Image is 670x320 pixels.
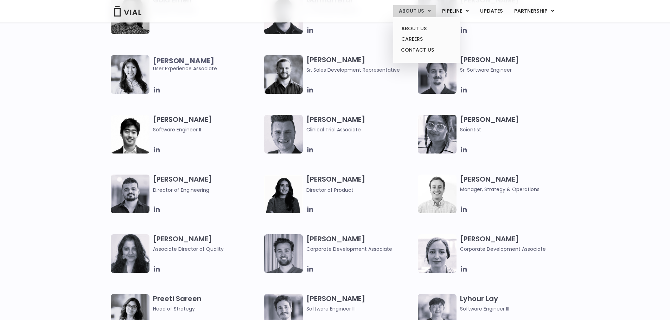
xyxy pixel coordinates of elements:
h3: [PERSON_NAME] [306,55,414,74]
img: Image of smiling man named Thomas [264,234,303,273]
h3: [PERSON_NAME] [306,294,414,313]
h3: [PERSON_NAME] [153,115,261,133]
h3: [PERSON_NAME] [306,234,414,253]
img: Kyle Mayfield [418,175,457,213]
img: Headshot of smiling woman named Anjali [418,115,457,154]
span: Manager, Strategy & Operations [460,185,568,193]
span: Director of Engineering [153,187,209,194]
img: Vial Logo [114,6,142,17]
h3: [PERSON_NAME] [460,175,568,193]
h3: Preeti Sareen [153,294,261,313]
span: Software Engineer III [306,305,414,313]
h3: [PERSON_NAME] [153,175,261,194]
img: Igor [111,175,149,213]
a: PARTNERSHIPMenu Toggle [509,5,560,17]
img: Image of smiling man named Hugo [264,55,303,94]
b: [PERSON_NAME] [153,56,214,66]
img: Smiling woman named Ira [264,175,303,213]
span: Head of Strategy [153,305,261,313]
span: Clinical Trial Associate [306,126,414,133]
a: PIPELINEMenu Toggle [436,5,474,17]
img: Headshot of smiling man named Collin [264,115,303,154]
h3: Lyhour Lay [460,294,568,313]
span: Sr. Sales Development Representative [306,66,414,74]
span: Software Engineer III [460,305,568,313]
h3: [PERSON_NAME] [306,115,414,133]
span: Sr. Software Engineer [460,66,568,74]
span: Corporate Development Associate [460,245,568,253]
a: UPDATES [474,5,508,17]
span: Director of Product [306,187,353,194]
h3: [PERSON_NAME] [460,234,568,253]
a: CAREERS [396,34,457,45]
h3: [PERSON_NAME] [306,175,414,194]
a: ABOUT USMenu Toggle [393,5,436,17]
span: Scientist [460,126,568,133]
a: ABOUT US [396,23,457,34]
h3: [PERSON_NAME] [153,234,261,253]
span: User Experience Associate [153,57,261,72]
span: Corporate Development Associate [306,245,414,253]
img: Jason Zhang [111,115,149,154]
img: Headshot of smiling woman named Beatrice [418,234,457,273]
h3: [PERSON_NAME] [460,55,568,74]
a: CONTACT US [396,45,457,56]
img: Headshot of smiling woman named Bhavika [111,234,149,273]
span: Software Engineer II [153,126,261,133]
h3: [PERSON_NAME] [460,115,568,133]
span: Associate Director of Quality [153,245,261,253]
img: Fran [418,55,457,94]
